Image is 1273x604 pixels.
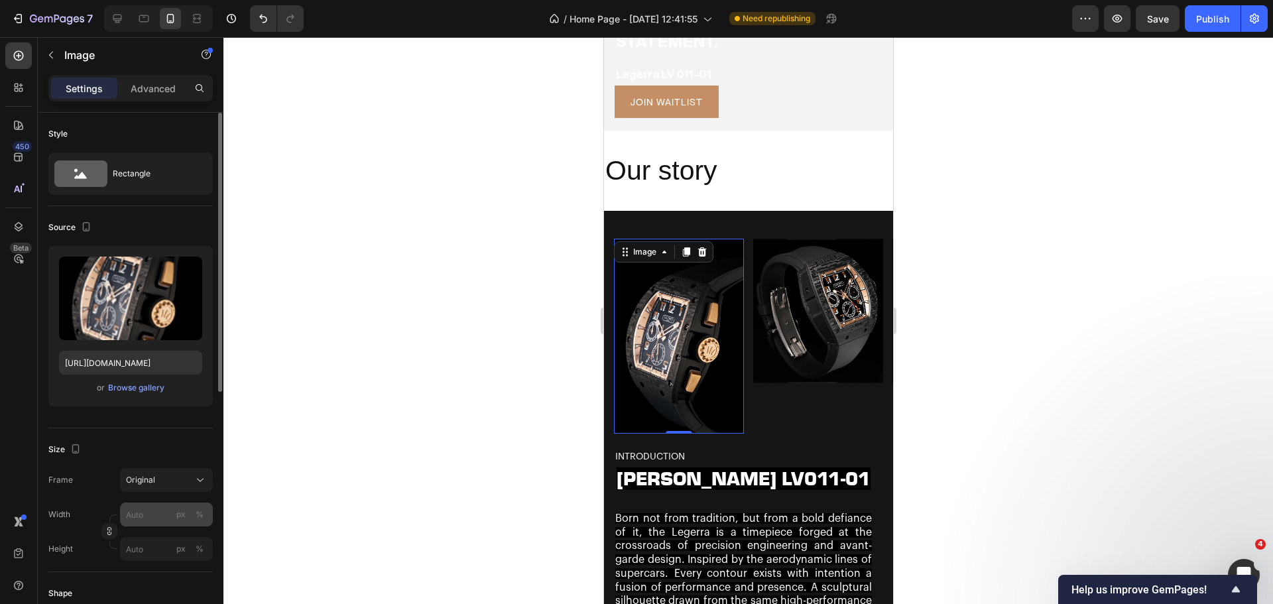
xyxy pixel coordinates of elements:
[108,382,164,394] div: Browse gallery
[64,47,177,63] p: Image
[66,82,103,95] p: Settings
[173,507,189,522] button: %
[120,503,213,526] input: px%
[743,13,810,25] span: Need republishing
[27,209,55,221] div: Image
[59,257,202,340] img: preview-image
[48,509,70,520] label: Width
[113,158,194,189] div: Rectangle
[48,441,84,459] div: Size
[59,351,202,375] input: https://example.com/image.jpg
[173,541,189,557] button: %
[196,543,204,555] div: %
[48,219,94,237] div: Source
[107,381,165,394] button: Browse gallery
[196,509,204,520] div: %
[48,128,68,140] div: Style
[11,476,268,597] span: Born not from tradition, but from a bold defiance of it, the Legerra is a timepiece forged at the...
[570,12,697,26] span: Home Page - [DATE] 12:41:55
[87,11,93,27] p: 7
[192,507,208,522] button: px
[604,37,893,604] iframe: Design area
[1071,583,1228,596] span: Help us improve GemPages!
[176,543,186,555] div: px
[1255,539,1266,550] span: 4
[10,202,140,396] img: gempages_533630649588778231-62f953d4-38a7-4714-bdb8-5ea210421207.jpg
[1196,12,1229,26] div: Publish
[13,141,32,152] div: 450
[120,537,213,561] input: px%
[97,380,105,396] span: or
[250,5,304,32] div: Undo/Redo
[131,82,176,95] p: Advanced
[288,202,418,345] img: gempages_533630649588778231-7f135041-3c24-4d59-99ce-9e74df8a9509.jpg
[126,474,155,486] span: Original
[1071,581,1244,597] button: Show survey - Help us improve GemPages!
[1228,559,1260,591] iframe: Intercom live chat
[1136,5,1180,32] button: Save
[564,12,567,26] span: /
[192,541,208,557] button: px
[48,474,73,486] label: Frame
[48,587,72,599] div: Shape
[48,543,73,555] label: Height
[10,243,32,253] div: Beta
[120,468,213,492] button: Original
[176,509,186,520] div: px
[5,5,99,32] button: 7
[1185,5,1241,32] button: Publish
[149,202,279,345] img: gempages_533630649588778231-12b3281f-3c94-4580-a250-72723754d0dc.jpg
[1147,13,1169,25] span: Save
